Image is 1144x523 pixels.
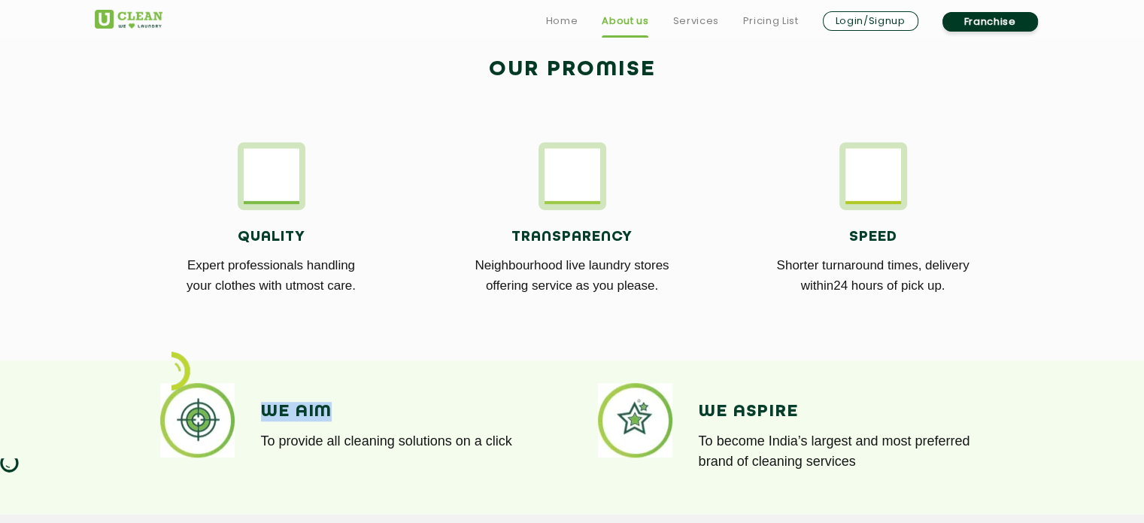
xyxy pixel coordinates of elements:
a: Login/Signup [823,11,918,31]
p: Expert professionals handling your clothes with utmost care. [132,255,411,296]
a: Services [672,12,718,30]
p: To become India’s largest and most preferred brand of cleaning services [699,431,988,472]
img: promise_icon_5_11zon.webp [598,383,672,458]
img: Laundry [244,148,299,200]
img: promise_icon_2_11zon.webp [545,148,600,200]
h4: Speed [734,229,1012,245]
a: Franchise [942,12,1038,32]
p: Shorter turnaround times, delivery within24 hours of pick up. [734,255,1012,296]
a: Pricing List [743,12,799,30]
p: Neighbourhood live laundry stores offering service as you please. [433,255,712,296]
img: UClean Laundry and Dry Cleaning [95,10,162,29]
img: icon_2.png [171,351,190,391]
p: To provide all cleaning solutions on a click [261,431,550,452]
h4: We Aim [261,402,550,421]
h2: Our Promise [95,52,1050,88]
h4: Quality [132,229,411,245]
img: promise_icon_4_11zon.webp [160,383,235,458]
h4: We Aspire [699,402,988,421]
h4: Transparency [433,229,712,245]
img: promise_icon_3_11zon.webp [845,148,901,200]
a: Home [546,12,578,30]
a: About us [602,12,648,30]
